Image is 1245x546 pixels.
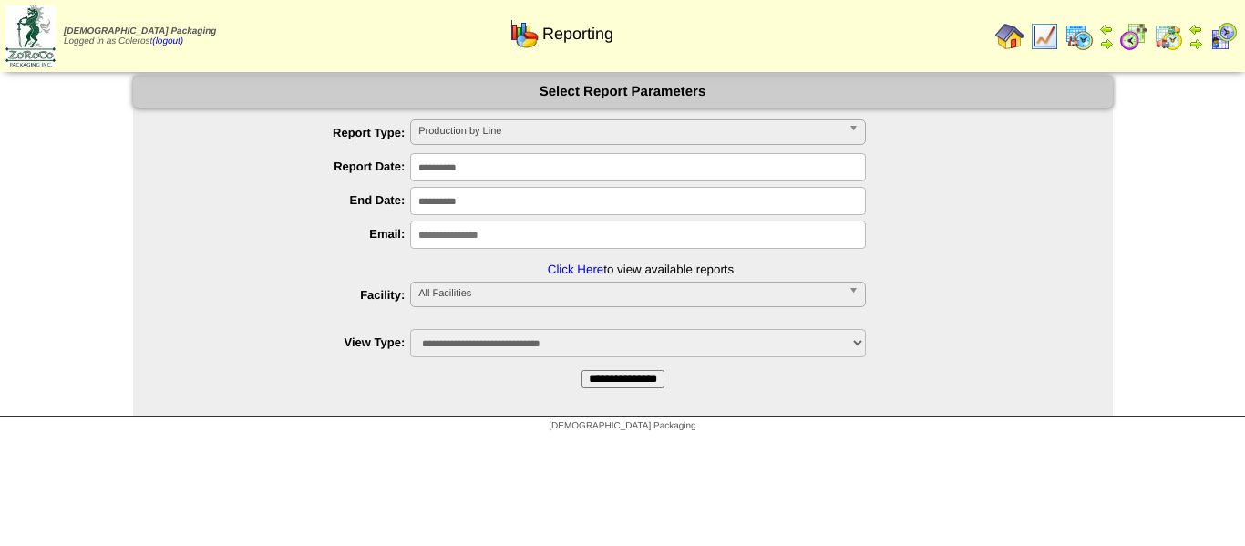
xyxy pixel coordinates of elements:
[1188,22,1203,36] img: arrowleft.gif
[64,26,216,36] span: [DEMOGRAPHIC_DATA] Packaging
[1119,22,1148,51] img: calendarblend.gif
[152,36,183,46] a: (logout)
[170,335,411,349] label: View Type:
[509,19,539,48] img: graph.gif
[5,5,56,67] img: zoroco-logo-small.webp
[170,126,411,139] label: Report Type:
[1154,22,1183,51] img: calendarinout.gif
[170,288,411,302] label: Facility:
[1099,22,1114,36] img: arrowleft.gif
[995,22,1024,51] img: home.gif
[542,25,613,44] span: Reporting
[418,120,841,142] span: Production by Line
[548,263,603,276] a: Click Here
[549,421,695,431] span: [DEMOGRAPHIC_DATA] Packaging
[64,26,216,46] span: Logged in as Colerost
[170,227,411,241] label: Email:
[170,160,411,173] label: Report Date:
[1065,22,1094,51] img: calendarprod.gif
[418,283,841,304] span: All Facilities
[1099,36,1114,51] img: arrowright.gif
[170,193,411,207] label: End Date:
[1209,22,1238,51] img: calendarcustomer.gif
[1188,36,1203,51] img: arrowright.gif
[1030,22,1059,51] img: line_graph.gif
[133,76,1113,108] div: Select Report Parameters
[170,221,1113,276] li: to view available reports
